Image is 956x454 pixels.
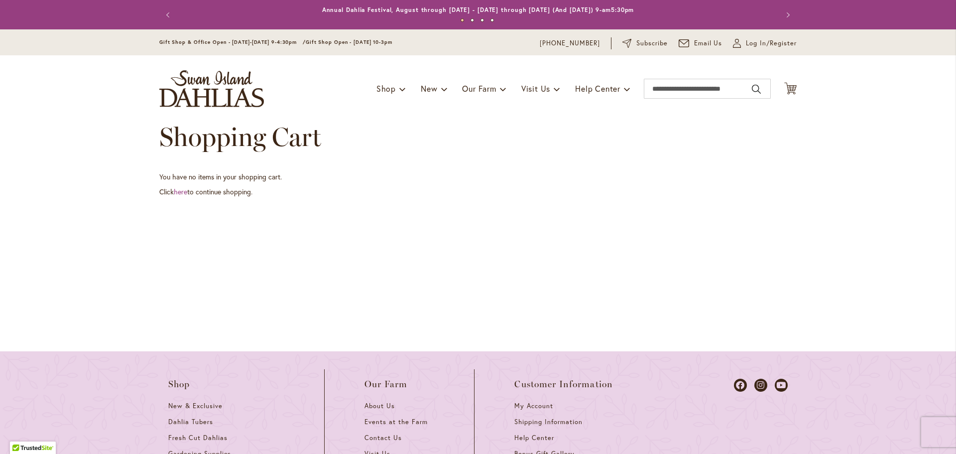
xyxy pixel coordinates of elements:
span: Shop [168,379,190,389]
a: Dahlias on Youtube [775,379,788,392]
a: Annual Dahlia Festival, August through [DATE] - [DATE] through [DATE] (And [DATE]) 9-am5:30pm [322,6,634,13]
span: New & Exclusive [168,402,223,410]
button: 4 of 4 [490,18,494,22]
span: Our Farm [462,83,496,94]
span: Fresh Cut Dahlias [168,434,228,442]
a: Subscribe [622,38,668,48]
span: Subscribe [636,38,668,48]
span: Dahlia Tubers [168,418,213,426]
span: Shopping Cart [159,121,321,152]
a: Log In/Register [733,38,797,48]
button: 3 of 4 [480,18,484,22]
p: You have no items in your shopping cart. [159,172,797,182]
span: New [421,83,437,94]
span: Gift Shop & Office Open - [DATE]-[DATE] 9-4:30pm / [159,39,306,45]
a: [PHONE_NUMBER] [540,38,600,48]
p: Click to continue shopping. [159,187,797,197]
a: here [174,187,187,196]
span: Our Farm [364,379,407,389]
span: My Account [514,402,553,410]
span: Visit Us [521,83,550,94]
button: 2 of 4 [471,18,474,22]
a: store logo [159,70,264,107]
button: Previous [159,5,179,25]
span: Gift Shop Open - [DATE] 10-3pm [306,39,392,45]
span: Help Center [514,434,554,442]
a: Email Us [679,38,722,48]
iframe: Launch Accessibility Center [7,419,35,447]
span: About Us [364,402,395,410]
span: Help Center [575,83,620,94]
span: Events at the Farm [364,418,427,426]
span: Contact Us [364,434,402,442]
button: Next [777,5,797,25]
span: Customer Information [514,379,613,389]
span: Shop [376,83,396,94]
a: Dahlias on Instagram [754,379,767,392]
a: Dahlias on Facebook [734,379,747,392]
span: Shipping Information [514,418,582,426]
span: Log In/Register [746,38,797,48]
span: Email Us [694,38,722,48]
button: 1 of 4 [461,18,464,22]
